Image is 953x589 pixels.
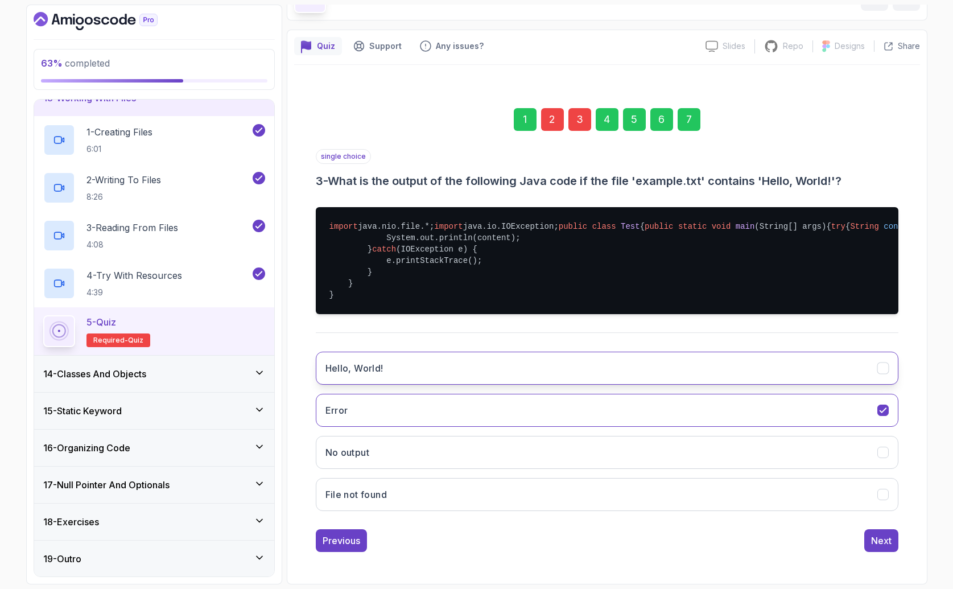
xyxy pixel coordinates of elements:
[871,534,892,547] div: Next
[329,222,358,231] span: import
[346,37,409,55] button: Support button
[316,173,898,189] h3: 3 - What is the output of the following Java code if the file 'example.txt' contains 'Hello, Worl...
[86,125,152,139] p: 1 - Creating Files
[34,430,274,466] button: 16-Organizing Code
[43,552,81,566] h3: 19 - Outro
[623,108,646,131] div: 5
[86,269,182,282] p: 4 - Try With Resources
[43,172,265,204] button: 2-Writing To Files8:26
[34,467,274,503] button: 17-Null Pointer And Optionals
[436,40,484,52] p: Any issues?
[678,222,707,231] span: static
[316,149,371,164] p: single choice
[34,541,274,577] button: 19-Outro
[316,478,898,511] button: File not found
[850,222,878,231] span: String
[323,534,360,547] div: Previous
[86,287,182,298] p: 4:39
[43,315,265,347] button: 5-QuizRequired-quiz
[317,40,335,52] p: Quiz
[831,222,845,231] span: try
[34,12,184,30] a: Dashboard
[884,222,917,231] span: content
[43,220,265,252] button: 3-Reading From Files4:08
[372,245,396,254] span: catch
[294,37,342,55] button: quiz button
[559,222,587,231] span: public
[128,336,143,345] span: quiz
[325,361,383,375] h3: Hello, World!
[864,529,898,552] button: Next
[568,108,591,131] div: 3
[736,222,755,231] span: main
[41,57,110,69] span: completed
[86,315,116,329] p: 5 - Quiz
[86,239,178,250] p: 4:08
[434,222,463,231] span: import
[541,108,564,131] div: 2
[34,393,274,429] button: 15-Static Keyword
[650,108,673,131] div: 6
[325,446,370,459] h3: No output
[316,207,898,314] pre: java.nio.file.*; java.io.IOException; { { { Files.readString(Path.of( )); System.out.println(cont...
[835,40,865,52] p: Designs
[783,40,803,52] p: Repo
[43,478,170,492] h3: 17 - Null Pointer And Optionals
[754,222,826,231] span: (String[] args)
[316,394,898,427] button: Error
[723,40,745,52] p: Slides
[596,108,618,131] div: 4
[316,352,898,385] button: Hello, World!
[325,403,348,417] h3: Error
[592,222,616,231] span: class
[678,108,700,131] div: 7
[413,37,490,55] button: Feedback button
[34,504,274,540] button: 18-Exercises
[43,124,265,156] button: 1-Creating Files6:01
[43,441,130,455] h3: 16 - Organizing Code
[41,57,63,69] span: 63 %
[86,191,161,203] p: 8:26
[621,222,640,231] span: Test
[514,108,537,131] div: 1
[93,336,128,345] span: Required-
[316,436,898,469] button: No output
[86,143,152,155] p: 6:01
[325,488,387,501] h3: File not found
[43,404,122,418] h3: 15 - Static Keyword
[43,515,99,529] h3: 18 - Exercises
[43,267,265,299] button: 4-Try With Resources4:39
[34,356,274,392] button: 14-Classes And Objects
[43,367,146,381] h3: 14 - Classes And Objects
[898,40,920,52] p: Share
[874,40,920,52] button: Share
[316,529,367,552] button: Previous
[369,40,402,52] p: Support
[645,222,673,231] span: public
[86,173,161,187] p: 2 - Writing To Files
[86,221,178,234] p: 3 - Reading From Files
[712,222,731,231] span: void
